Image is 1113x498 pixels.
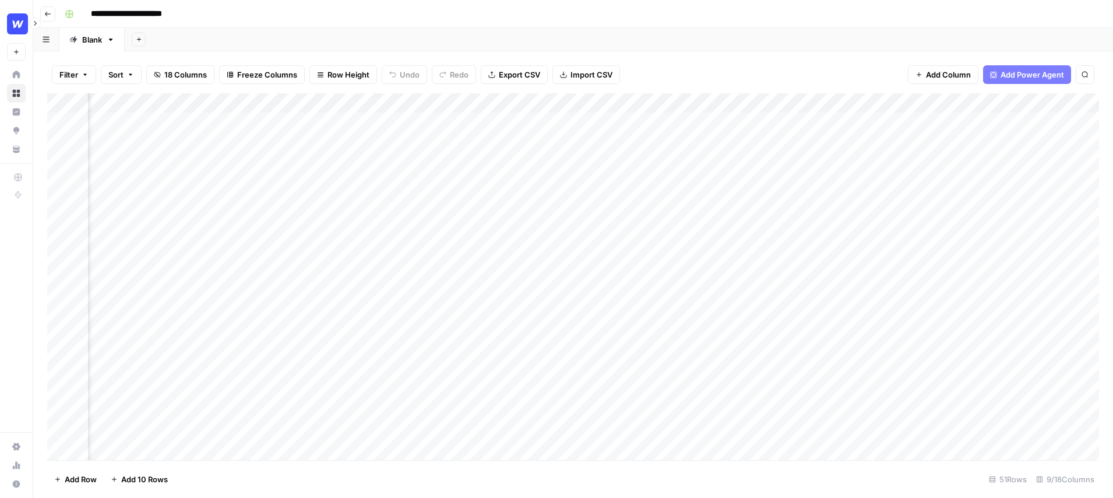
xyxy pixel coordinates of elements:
[481,65,548,84] button: Export CSV
[52,65,96,84] button: Filter
[382,65,427,84] button: Undo
[59,28,125,51] a: Blank
[108,69,124,80] span: Sort
[984,470,1031,489] div: 51 Rows
[146,65,214,84] button: 18 Columns
[1001,69,1064,80] span: Add Power Agent
[7,140,26,159] a: Your Data
[499,69,540,80] span: Export CSV
[983,65,1071,84] button: Add Power Agent
[7,103,26,121] a: Insights
[7,121,26,140] a: Opportunities
[327,69,369,80] span: Row Height
[121,474,168,485] span: Add 10 Rows
[926,69,971,80] span: Add Column
[7,456,26,475] a: Usage
[59,69,78,80] span: Filter
[908,65,978,84] button: Add Column
[7,84,26,103] a: Browse
[552,65,620,84] button: Import CSV
[7,437,26,456] a: Settings
[164,69,207,80] span: 18 Columns
[450,69,469,80] span: Redo
[570,69,612,80] span: Import CSV
[7,13,28,34] img: Webflow Logo
[101,65,142,84] button: Sort
[400,69,420,80] span: Undo
[237,69,297,80] span: Freeze Columns
[47,470,104,489] button: Add Row
[432,65,476,84] button: Redo
[309,65,377,84] button: Row Height
[219,65,305,84] button: Freeze Columns
[104,470,175,489] button: Add 10 Rows
[7,475,26,493] button: Help + Support
[82,34,102,45] div: Blank
[7,65,26,84] a: Home
[7,9,26,38] button: Workspace: Webflow
[65,474,97,485] span: Add Row
[1031,470,1099,489] div: 9/18 Columns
